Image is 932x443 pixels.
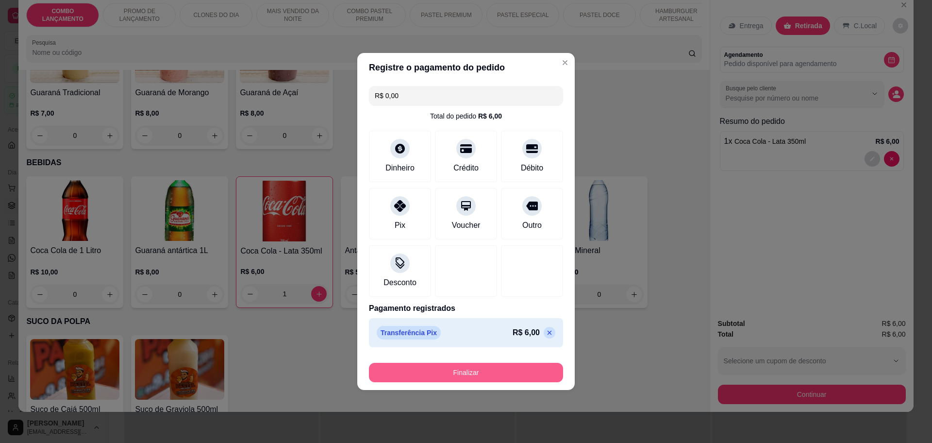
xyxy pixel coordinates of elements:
p: Pagamento registrados [369,303,563,314]
div: Crédito [453,162,479,174]
input: Ex.: hambúrguer de cordeiro [375,86,557,105]
div: Total do pedido [430,111,502,121]
div: Outro [522,220,542,231]
button: Finalizar [369,363,563,382]
p: Transferência Pix [377,326,441,340]
div: Voucher [452,220,481,231]
div: Desconto [383,277,416,289]
button: Close [557,55,573,70]
div: Pix [395,220,405,231]
p: R$ 6,00 [513,327,540,339]
header: Registre o pagamento do pedido [357,53,575,82]
div: R$ 6,00 [478,111,502,121]
div: Dinheiro [385,162,415,174]
div: Débito [521,162,543,174]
